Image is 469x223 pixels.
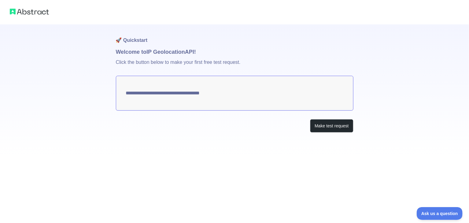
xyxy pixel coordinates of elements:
h1: 🚀 Quickstart [116,24,353,48]
button: Make test request [310,119,353,133]
h1: Welcome to IP Geolocation API! [116,48,353,56]
iframe: Toggle Customer Support [417,207,463,220]
img: Abstract logo [10,7,49,16]
p: Click the button below to make your first free test request. [116,56,353,76]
